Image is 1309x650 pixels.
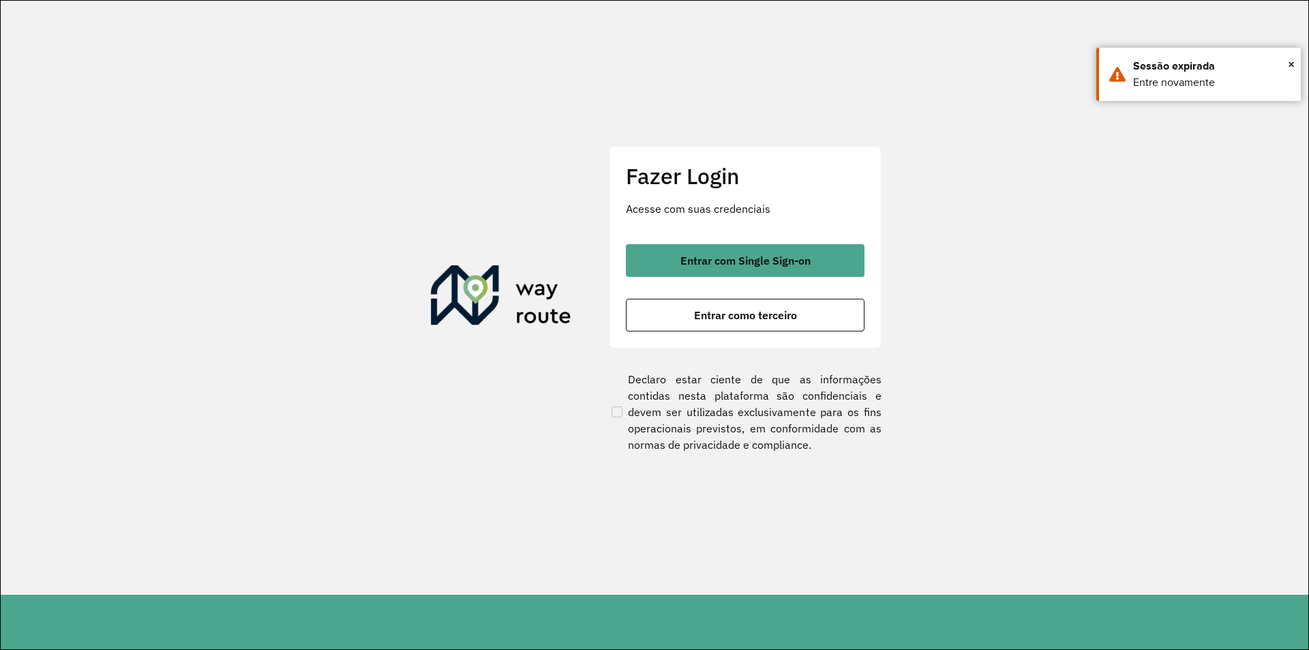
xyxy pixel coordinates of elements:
[1288,54,1295,74] button: Close
[609,371,882,453] label: Declaro estar ciente de que as informações contidas nesta plataforma são confidenciais e devem se...
[1133,58,1291,74] div: Sessão expirada
[431,265,571,331] img: Roteirizador AmbevTech
[1133,74,1291,91] div: Entre novamente
[1288,54,1295,74] span: ×
[626,201,864,217] p: Acesse com suas credenciais
[680,255,811,266] span: Entrar com Single Sign-on
[694,310,797,321] span: Entrar como terceiro
[626,163,864,189] h2: Fazer Login
[626,244,864,277] button: button
[626,299,864,331] button: button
